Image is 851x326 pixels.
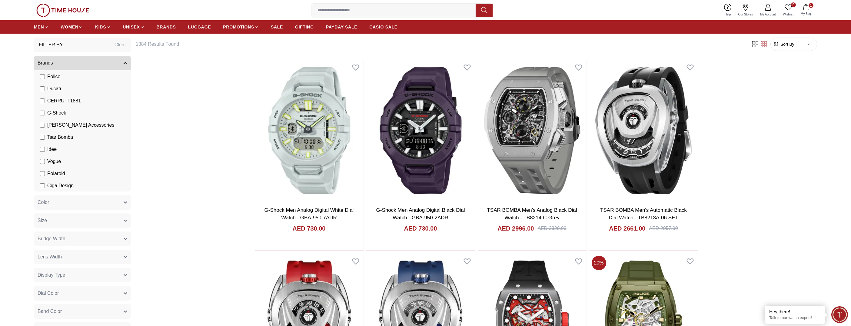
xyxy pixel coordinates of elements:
span: Polaroid [47,170,65,177]
button: Sort By: [773,41,796,47]
a: CASIO SALE [369,22,397,32]
a: PAYDAY SALE [326,22,357,32]
a: GIFTING [295,22,314,32]
a: G-Shock Men Analog Digital White Dial Watch - GBA-950-7ADR [264,207,354,221]
img: G-Shock Men Analog Digital Black Dial Watch - GBA-950-2ADR [366,59,475,201]
h6: 1384 Results Found [136,41,744,48]
div: Clear [115,41,126,48]
a: MEN [34,22,48,32]
span: My Account [758,12,778,17]
span: Police [47,73,61,80]
span: KIDS [95,24,106,30]
button: Band Color [34,304,131,319]
a: 0Wishlist [780,2,797,18]
img: TSAR BOMBA Men's Analog Black Dial Watch - TB8214 C-Grey [478,59,587,201]
a: Our Stores [735,2,756,18]
span: 20 % [592,256,606,270]
span: LUGGAGE [188,24,211,30]
button: 1My Bag [797,3,815,17]
h4: AED 730.00 [404,224,437,233]
a: SALE [271,22,283,32]
span: CASIO SALE [369,24,397,30]
div: AED 2957.00 [649,225,678,232]
a: UNISEX [123,22,144,32]
input: [PERSON_NAME] Accessories [40,123,45,128]
span: Vogue [47,158,61,165]
span: MEN [34,24,44,30]
span: Display Type [38,271,65,279]
span: CERRUTI 1881 [47,97,81,105]
span: PAYDAY SALE [326,24,357,30]
h4: AED 730.00 [293,224,326,233]
span: Size [38,217,47,224]
a: PROMOTIONS [223,22,259,32]
span: Dial Color [38,290,59,297]
input: Idee [40,147,45,152]
a: Help [721,2,735,18]
button: Bridge Width [34,231,131,246]
span: WOMEN [61,24,78,30]
input: G-Shock [40,111,45,115]
input: Ciga Design [40,183,45,188]
span: Lens Width [38,253,62,261]
span: Brands [38,59,53,67]
span: SALE [271,24,283,30]
span: Band Color [38,308,62,315]
a: KIDS [95,22,111,32]
a: WOMEN [61,22,83,32]
a: G-Shock Men Analog Digital Black Dial Watch - GBA-950-2ADR [376,207,465,221]
input: Vogue [40,159,45,164]
a: TSAR BOMBA Men's Analog Black Dial Watch - TB8214 C-Grey [487,207,577,221]
input: CERRUTI 1881 [40,98,45,103]
span: Bridge Width [38,235,65,242]
span: [PERSON_NAME] Accessories [47,121,114,129]
button: Color [34,195,131,210]
div: AED 3329.00 [537,225,566,232]
span: My Bag [798,12,813,16]
span: G-Shock [47,109,66,117]
button: Size [34,213,131,228]
span: 1 [809,3,813,8]
h3: Filter By [39,41,63,48]
span: Tsar Bomba [47,134,73,141]
span: PROMOTIONS [223,24,254,30]
span: Sort By: [779,41,796,47]
span: UNISEX [123,24,140,30]
div: Chat Widget [831,306,848,323]
span: Color [38,199,49,206]
span: Help [722,12,733,17]
input: Polaroid [40,171,45,176]
button: Dial Color [34,286,131,301]
img: ... [36,4,89,17]
span: Ducati [47,85,61,92]
span: GIFTING [295,24,314,30]
h4: AED 2996.00 [497,224,534,233]
input: Ducati [40,86,45,91]
span: BRANDS [157,24,176,30]
p: Talk to our watch expert! [769,315,821,321]
span: Idee [47,146,57,153]
button: Lens Width [34,250,131,264]
a: TSAR BOMBA Men's Automatic Black Dial Watch - TB8213A-06 SET [600,207,687,221]
div: Hey there! [769,309,821,315]
button: Brands [34,56,131,70]
span: Wishlist [781,12,796,17]
input: Tsar Bomba [40,135,45,140]
span: Ciga Design [47,182,74,189]
a: LUGGAGE [188,22,211,32]
span: Our Stores [736,12,755,17]
img: TSAR BOMBA Men's Automatic Black Dial Watch - TB8213A-06 SET [589,59,698,201]
span: 0 [791,2,796,7]
a: BRANDS [157,22,176,32]
h4: AED 2661.00 [609,224,645,233]
button: Display Type [34,268,131,282]
input: Police [40,74,45,79]
img: G-Shock Men Analog Digital White Dial Watch - GBA-950-7ADR [255,59,364,201]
